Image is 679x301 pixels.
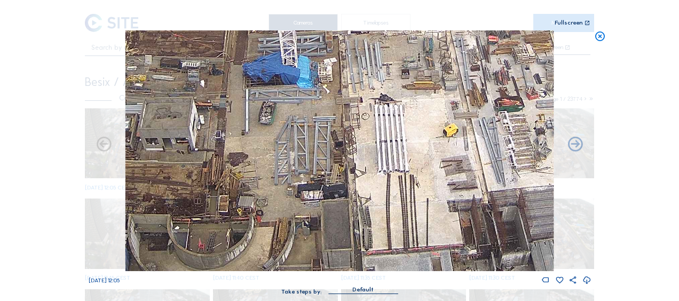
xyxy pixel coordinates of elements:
[352,285,374,295] div: Default
[89,277,120,284] span: [DATE] 12:05
[125,30,554,271] img: Image
[328,285,398,294] div: Default
[555,20,583,26] div: Fullscreen
[566,136,584,154] i: Back
[95,136,113,154] i: Forward
[281,289,322,295] div: Take steps by:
